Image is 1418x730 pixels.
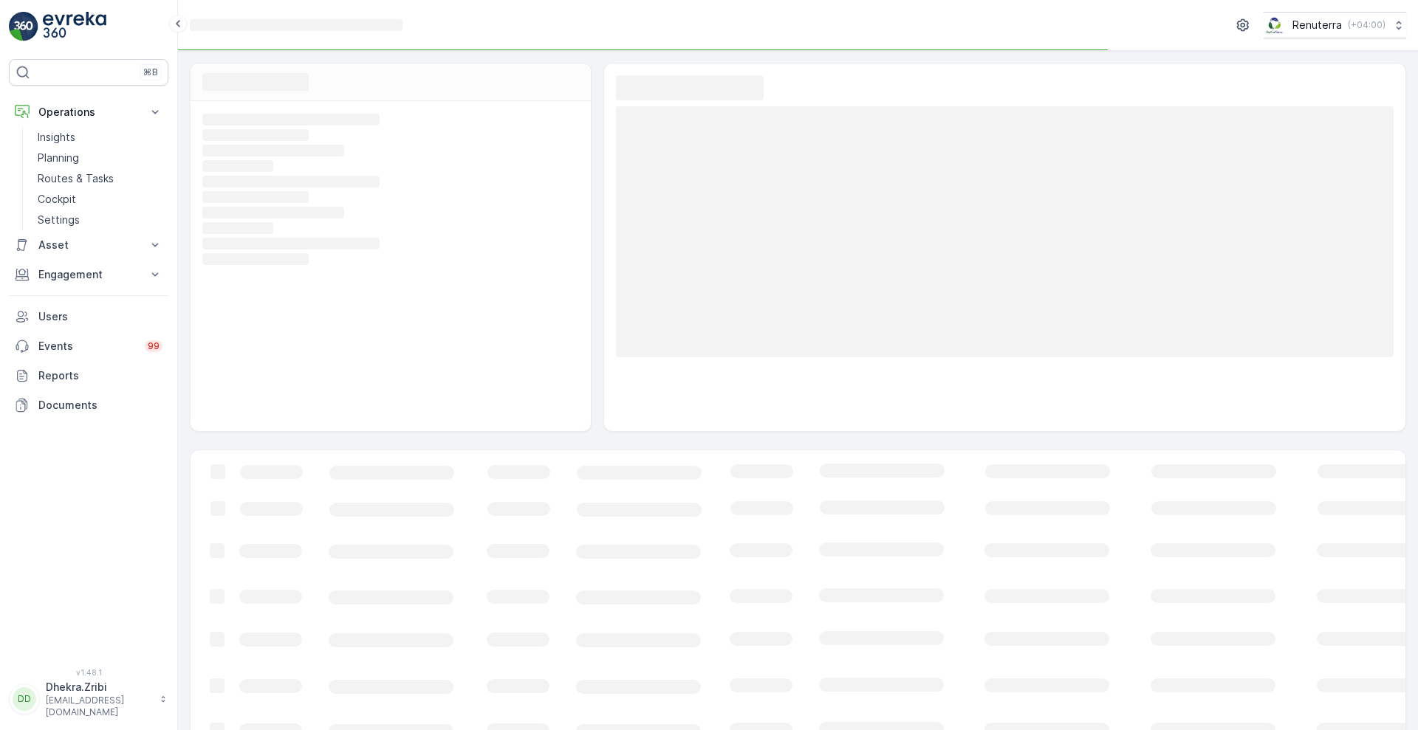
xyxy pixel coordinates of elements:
img: logo_light-DOdMpM7g.png [43,12,106,41]
a: Events99 [9,331,168,361]
p: ( +04:00 ) [1348,19,1386,31]
button: DDDhekra.Zribi[EMAIL_ADDRESS][DOMAIN_NAME] [9,680,168,718]
p: [EMAIL_ADDRESS][DOMAIN_NAME] [46,695,152,718]
a: Settings [32,210,168,230]
a: Routes & Tasks [32,168,168,189]
button: Asset [9,230,168,260]
p: Insights [38,130,75,145]
div: DD [13,687,36,711]
p: Events [38,339,136,354]
p: Planning [38,151,79,165]
p: Documents [38,398,162,413]
p: Renuterra [1292,18,1342,32]
p: Dhekra.Zribi [46,680,152,695]
a: Users [9,302,168,331]
a: Planning [32,148,168,168]
p: Engagement [38,267,139,282]
img: logo [9,12,38,41]
p: Asset [38,238,139,252]
p: Settings [38,213,80,227]
p: Users [38,309,162,324]
p: Cockpit [38,192,76,207]
a: Reports [9,361,168,390]
p: ⌘B [143,66,158,78]
button: Engagement [9,260,168,289]
a: Insights [32,127,168,148]
p: 99 [148,340,160,352]
a: Documents [9,390,168,420]
img: Screenshot_2024-07-26_at_13.33.01.png [1264,17,1287,33]
button: Renuterra(+04:00) [1264,12,1406,38]
span: v 1.48.1 [9,668,168,677]
button: Operations [9,97,168,127]
a: Cockpit [32,189,168,210]
p: Routes & Tasks [38,171,114,186]
p: Operations [38,105,139,120]
p: Reports [38,368,162,383]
